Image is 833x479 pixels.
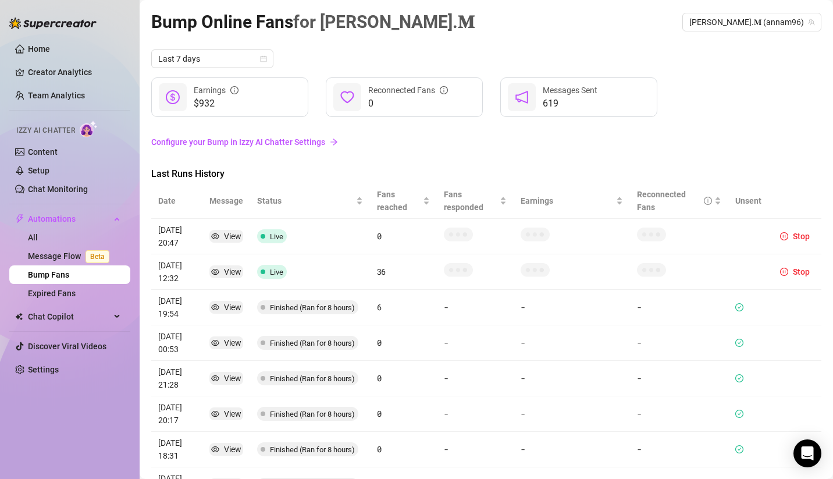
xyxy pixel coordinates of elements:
th: Date [151,183,202,219]
span: check-circle [735,339,743,347]
div: Reconnected Fans [637,188,712,214]
a: Bump Fans [28,270,69,279]
span: eye [211,374,219,382]
article: - [444,336,506,349]
article: - [521,443,525,456]
span: Last 7 days [158,50,266,68]
div: View [224,443,241,456]
span: Finished (Ran for 8 hours) [270,374,355,383]
a: Configure your Bump in Izzy AI Chatter Settings [151,136,821,148]
span: Fans responded [444,188,497,214]
article: - [521,407,525,420]
button: Stop [775,229,814,243]
span: for [PERSON_NAME].𝐌 [293,12,474,32]
article: - [521,301,525,314]
span: 𝐀𝐧𝐧𝐚.𝐌 (annam96) [689,13,814,31]
th: Status [250,183,370,219]
article: [DATE] 20:47 [158,223,195,249]
button: Stop [775,265,814,279]
article: [DATE] 19:54 [158,295,195,320]
span: Fans reached [377,188,421,214]
article: [DATE] 12:32 [158,259,195,285]
span: Stop [793,267,810,276]
span: eye [211,445,219,453]
article: - [637,443,721,456]
a: Settings [28,365,59,374]
article: 0 [377,407,430,420]
article: 0 [377,372,430,385]
article: [DATE] 00:53 [158,330,195,356]
img: AI Chatter [80,120,98,137]
a: Expired Fans [28,289,76,298]
span: 0 [368,97,448,111]
span: team [808,19,815,26]
span: Earnings [521,194,614,207]
span: eye [211,232,219,240]
span: arrow-right [330,138,338,146]
span: check-circle [735,303,743,311]
span: notification [515,90,529,104]
span: Messages Sent [543,86,597,95]
div: Open Intercom Messenger [793,439,821,467]
span: eye [211,410,219,418]
span: pause-circle [780,232,788,240]
span: calendar [260,55,267,62]
div: View [224,230,241,243]
span: Automations [28,210,111,228]
th: Unsent [728,183,768,219]
article: 0 [377,336,430,349]
article: Bump Online Fans [151,8,474,36]
span: pause-circle [780,268,788,276]
span: 619 [543,97,597,111]
span: Beta [86,250,109,263]
th: Fans reached [370,183,437,219]
div: View [224,265,241,278]
div: View [224,336,241,349]
span: check-circle [735,410,743,418]
th: Earnings [514,183,630,219]
span: info-circle [440,86,448,94]
span: eye [211,268,219,276]
span: Chat Copilot [28,307,111,326]
span: check-circle [735,374,743,382]
span: $932 [194,97,238,111]
article: [DATE] 21:28 [158,366,195,391]
article: - [444,372,506,385]
span: Finished (Ran for 8 hours) [270,445,355,454]
a: Discover Viral Videos [28,342,106,351]
article: [DATE] 20:17 [158,401,195,427]
img: logo-BBDzfeDw.svg [9,17,97,29]
article: - [637,372,721,385]
article: - [444,407,506,420]
span: Izzy AI Chatter [16,125,75,136]
span: Last Runs History [151,167,347,181]
article: 6 [377,301,430,314]
a: All [28,233,38,242]
article: - [521,372,525,385]
span: Stop [793,232,810,241]
article: - [637,407,721,420]
span: info-circle [704,197,712,205]
article: - [637,301,721,314]
span: Finished (Ran for 8 hours) [270,410,355,418]
div: Earnings [194,84,238,97]
span: info-circle [230,86,238,94]
article: 36 [377,265,430,278]
div: Reconnected Fans [368,84,448,97]
div: View [224,407,241,420]
span: Status [257,194,354,207]
article: - [444,301,506,314]
span: heart [340,90,354,104]
a: Creator Analytics [28,63,121,81]
img: Chat Copilot [15,313,23,321]
th: Fans responded [437,183,513,219]
span: Finished (Ran for 8 hours) [270,303,355,312]
span: Live [270,268,283,276]
span: Finished (Ran for 8 hours) [270,339,355,347]
a: Chat Monitoring [28,184,88,194]
span: eye [211,339,219,347]
span: dollar [166,90,180,104]
span: check-circle [735,445,743,453]
a: Configure your Bump in Izzy AI Chatter Settingsarrow-right [151,131,821,153]
article: - [637,336,721,349]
